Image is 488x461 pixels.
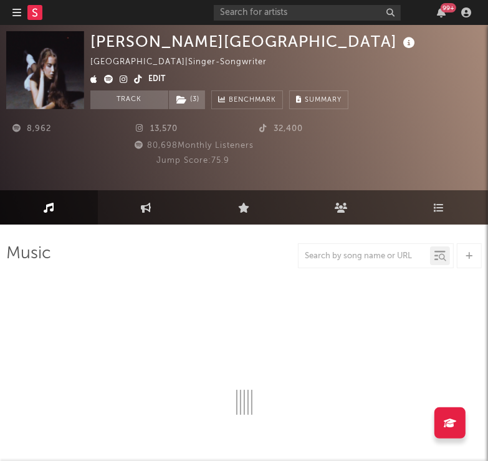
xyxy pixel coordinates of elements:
input: Search by song name or URL [299,251,430,261]
span: Summary [305,97,342,104]
span: Jump Score: 75.9 [157,157,230,165]
span: 32,400 [259,125,303,133]
button: Track [90,90,168,109]
button: Summary [289,90,348,109]
a: Benchmark [211,90,283,109]
input: Search for artists [214,5,401,21]
span: 80,698 Monthly Listeners [133,142,254,150]
button: (3) [169,90,205,109]
button: 99+ [437,7,446,17]
span: 8,962 [12,125,51,133]
div: [GEOGRAPHIC_DATA] | Singer-Songwriter [90,55,281,70]
span: 13,570 [136,125,178,133]
button: Edit [148,72,165,87]
span: Benchmark [229,93,276,108]
span: ( 3 ) [168,90,206,109]
div: [PERSON_NAME][GEOGRAPHIC_DATA] [90,31,418,52]
div: 99 + [441,3,456,12]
